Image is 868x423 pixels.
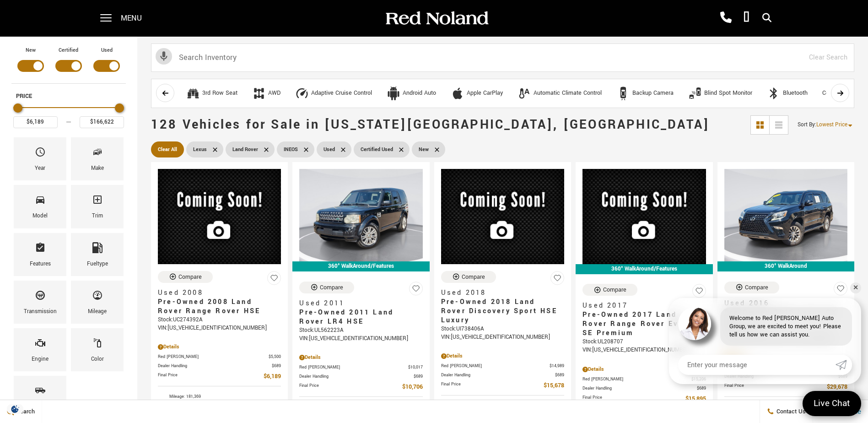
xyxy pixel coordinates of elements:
span: Dealer Handling [582,385,696,392]
div: Transmission [24,307,57,317]
button: Compare Vehicle [299,282,354,293]
span: Lowest Price [816,121,847,129]
svg: Click to toggle on voice search [156,48,172,65]
div: Adaptive Cruise Control [311,89,372,98]
span: Used 2018 [441,288,557,298]
button: Apple CarPlayApple CarPlay [446,84,508,103]
span: $689 [555,372,564,379]
div: 3rd Row Seat [186,87,200,100]
button: Automatic Climate ControlAutomatic Climate Control [512,84,607,103]
a: Live Chat [803,391,861,416]
a: Final Price $29,678 [724,382,847,392]
button: Blind Spot MonitorBlind Spot Monitor [683,84,757,103]
div: Apple CarPlay [467,89,503,98]
button: Save Vehicle [834,282,847,299]
span: $15,895 [685,394,706,404]
a: Submit [836,355,852,375]
div: 360° WalkAround [717,261,854,271]
span: New [419,144,429,155]
div: Blind Spot Monitor [704,89,752,98]
div: AWD [252,87,266,100]
div: Stock : UC274392A [158,316,281,324]
span: Fueltype [92,240,103,259]
button: Compare Vehicle [724,282,779,293]
span: $29,678 [827,382,847,392]
div: Filter by Vehicle Type [11,46,126,83]
div: ModelModel [14,185,66,228]
div: ColorColor [71,328,124,371]
span: Red [PERSON_NAME] [158,353,269,360]
span: $15,678 [544,381,564,390]
span: Pre-Owned 2008 Land Rover Range Rover HSE [158,298,274,316]
span: Contact Us [774,407,806,416]
div: Fueltype [87,259,108,269]
button: scroll right [831,84,849,102]
div: Pricing Details - Pre-Owned 2011 Land Rover LR4 HSE 4WD [299,353,422,362]
div: TransmissionTransmission [14,281,66,324]
span: Final Price [158,372,264,381]
span: $689 [272,363,281,369]
span: Final Price [582,394,685,404]
a: Dealer Handling $689 [158,363,281,369]
li: Mileage: 181,369 [158,391,281,403]
div: Automatic Climate Control [534,89,602,98]
div: Price [13,100,124,128]
span: Final Price [441,381,544,390]
button: Compare Vehicle [158,271,213,283]
div: Welcome to Red [PERSON_NAME] Auto Group, we are excited to meet you! Please tell us how we can as... [720,307,852,346]
div: Automatic Climate Control [518,87,531,100]
a: Red [PERSON_NAME] $10,017 [299,364,422,371]
button: Compare Vehicle [441,271,496,283]
span: Land Rover [232,144,258,155]
span: Pre-Owned 2011 Land Rover LR4 HSE [299,308,415,326]
span: Used 2008 [158,288,274,298]
a: Used 2008Pre-Owned 2008 Land Rover Range Rover HSE [158,288,281,316]
div: Maximum Price [115,103,124,113]
span: $689 [697,385,706,392]
a: Used 2017Pre-Owned 2017 Land Rover Range Rover Evoque SE Premium [582,301,706,338]
div: Bluetooth [783,89,808,98]
a: Dealer Handling $689 [299,373,422,380]
button: scroll left [156,84,174,102]
div: TrimTrim [71,185,124,228]
button: Android AutoAndroid Auto [382,84,441,103]
img: Agent profile photo [678,307,711,340]
label: Certified [59,46,78,55]
div: Model [32,211,48,221]
div: Blind Spot Monitor [688,87,702,100]
span: Final Price [724,382,827,392]
button: Backup CameraBackup Camera [611,84,679,103]
span: Transmission [35,287,46,307]
div: VIN: [US_VEHICLE_IDENTIFICATION_NUMBER] [441,333,564,342]
div: FeaturesFeatures [14,233,66,276]
a: Red [PERSON_NAME] $14,989 [441,363,564,369]
span: Dealer Handling [158,363,272,369]
div: Bluetooth [767,87,781,100]
img: 2016 Lexus GX 460 [724,169,847,261]
div: Engine [32,354,49,364]
div: Stock : UI738406A [441,325,564,333]
span: Used [323,144,335,155]
div: EngineEngine [14,328,66,371]
div: VIN: [US_VEHICLE_IDENTIFICATION_NUMBER] [299,335,422,343]
button: Save Vehicle [409,282,423,299]
div: Compare [745,283,768,292]
span: $689 [414,373,423,380]
span: Pre-Owned 2018 Land Rover Discovery Sport HSE Luxury [441,298,557,325]
img: Opt-Out Icon [5,404,26,414]
button: Save Vehicle [692,284,706,302]
div: Color [91,354,104,364]
button: AWDAWD [247,84,286,103]
div: Adaptive Cruise Control [295,87,309,100]
div: Compare [603,286,626,294]
img: 2017 Land Rover Range Rover Evoque SE Premium [582,169,706,264]
section: Click to Open Cookie Consent Modal [5,404,26,414]
button: Save Vehicle [550,271,564,289]
div: AWD [268,89,280,98]
span: Clear All [158,144,177,155]
div: Android Auto [387,87,400,100]
a: Used 2011Pre-Owned 2011 Land Rover LR4 HSE [299,299,422,326]
span: Red [PERSON_NAME] [441,363,550,369]
div: Pricing Details - Pre-Owned 2017 Land Rover Range Rover Evoque SE Premium With Navigation & 4WD [582,365,706,374]
span: Red [PERSON_NAME] [582,376,691,383]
